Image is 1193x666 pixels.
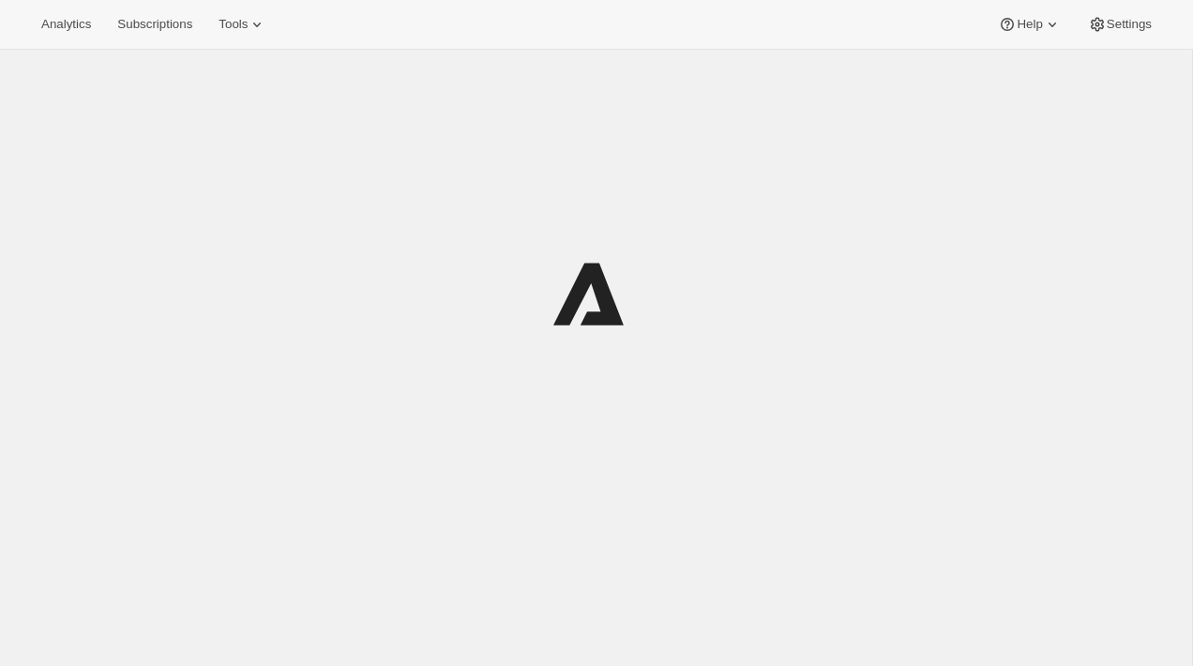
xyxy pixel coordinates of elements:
span: Analytics [41,17,91,32]
button: Subscriptions [106,11,204,38]
button: Tools [207,11,278,38]
span: Settings [1107,17,1152,32]
span: Subscriptions [117,17,192,32]
button: Help [987,11,1072,38]
button: Settings [1077,11,1163,38]
span: Tools [219,17,248,32]
span: Help [1017,17,1042,32]
button: Analytics [30,11,102,38]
